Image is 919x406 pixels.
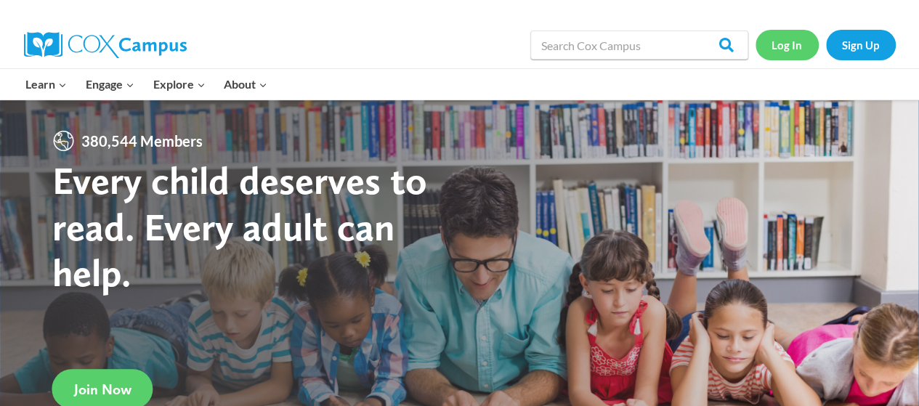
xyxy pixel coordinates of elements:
[756,30,896,60] nav: Secondary Navigation
[214,69,277,100] button: Child menu of About
[756,30,819,60] a: Log In
[530,31,748,60] input: Search Cox Campus
[144,69,215,100] button: Child menu of Explore
[17,69,77,100] button: Child menu of Learn
[76,129,209,153] span: 380,544 Members
[74,381,131,398] span: Join Now
[24,32,187,58] img: Cox Campus
[52,157,427,296] strong: Every child deserves to read. Every adult can help.
[826,30,896,60] a: Sign Up
[17,69,277,100] nav: Primary Navigation
[76,69,144,100] button: Child menu of Engage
